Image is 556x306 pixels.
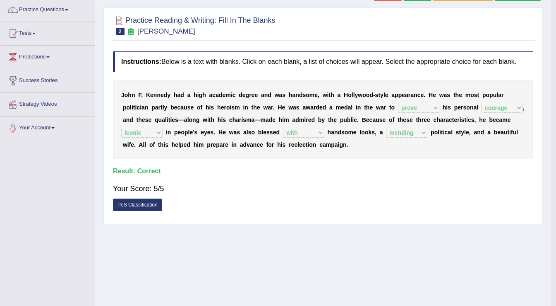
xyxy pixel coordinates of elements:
b: a [162,117,165,123]
b: a [410,92,414,98]
b: b [489,117,493,123]
b: u [376,117,379,123]
b: r [306,117,308,123]
b: a [446,117,449,123]
b: h [232,117,236,123]
b: s [471,117,475,123]
span: 2 [116,28,125,35]
b: c [417,92,421,98]
b: a [155,104,158,111]
b: a [268,104,271,111]
b: i [135,104,137,111]
b: a [252,117,255,123]
b: a [266,117,269,123]
b: e [424,117,427,123]
b: y [380,92,383,98]
b: h [279,117,283,123]
b: s [296,104,300,111]
b: i [197,92,199,98]
b: r [249,92,251,98]
b: h [202,92,206,98]
b: t [252,104,254,111]
b: t [477,92,479,98]
b: d [129,117,133,123]
b: w [358,92,362,98]
b: t [209,117,211,123]
b: i [327,92,329,98]
h2: Practice Reading & Writing: Fill In The Blanks [113,15,276,35]
b: o [189,117,193,123]
b: n [357,104,361,111]
b: s [461,117,465,123]
b: H [344,92,348,98]
b: t [452,117,454,123]
b: r [461,104,463,111]
b: d [295,117,299,123]
b: e [319,104,323,111]
b: e [142,117,145,123]
b: o [470,92,474,98]
b: d [164,92,168,98]
b: h [128,92,132,98]
b: s [145,117,149,123]
b: e [433,92,436,98]
b: l [163,104,164,111]
b: F [138,92,141,98]
b: w [439,92,444,98]
b: e [402,92,405,98]
b: t [168,117,170,123]
b: m [336,104,341,111]
b: e [385,92,388,98]
b: h [174,92,177,98]
b: K [146,92,150,98]
b: s [282,92,285,98]
b: c [434,117,437,123]
b: n [145,104,149,111]
b: H [278,104,282,111]
b: h [138,117,142,123]
b: a [236,117,239,123]
b: i [170,117,172,123]
b: n [295,92,299,98]
b: e [333,117,337,123]
b: a [292,92,296,98]
b: d [369,92,373,98]
b: e [174,104,177,111]
b: t [464,117,466,123]
b: a [293,104,296,111]
b: e [427,117,430,123]
b: l [165,117,167,123]
b: a [372,117,376,123]
b: t [328,117,330,123]
b: n [132,92,135,98]
b: t [329,92,331,98]
b: w [288,104,293,111]
b: i [460,117,461,123]
b: s [375,92,379,98]
b: e [341,104,344,111]
b: o [226,104,230,111]
b: l [496,92,498,98]
b: r [271,104,273,111]
b: h [211,117,214,123]
b: n [264,92,268,98]
b: l [350,117,352,123]
b: a [292,117,295,123]
b: y [355,92,358,98]
b: s [463,104,467,111]
b: m [309,92,314,98]
b: l [130,104,132,111]
b: a [473,104,477,111]
b: d [344,104,348,111]
b: q [155,117,158,123]
b: i [304,117,306,123]
b: i [231,92,232,98]
b: h [418,117,422,123]
b: a [347,104,351,111]
b: , [318,92,319,98]
a: PoS Classification [113,199,162,211]
b: t [398,117,400,123]
b: a [444,92,447,98]
b: e [403,117,406,123]
b: h [455,92,459,98]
